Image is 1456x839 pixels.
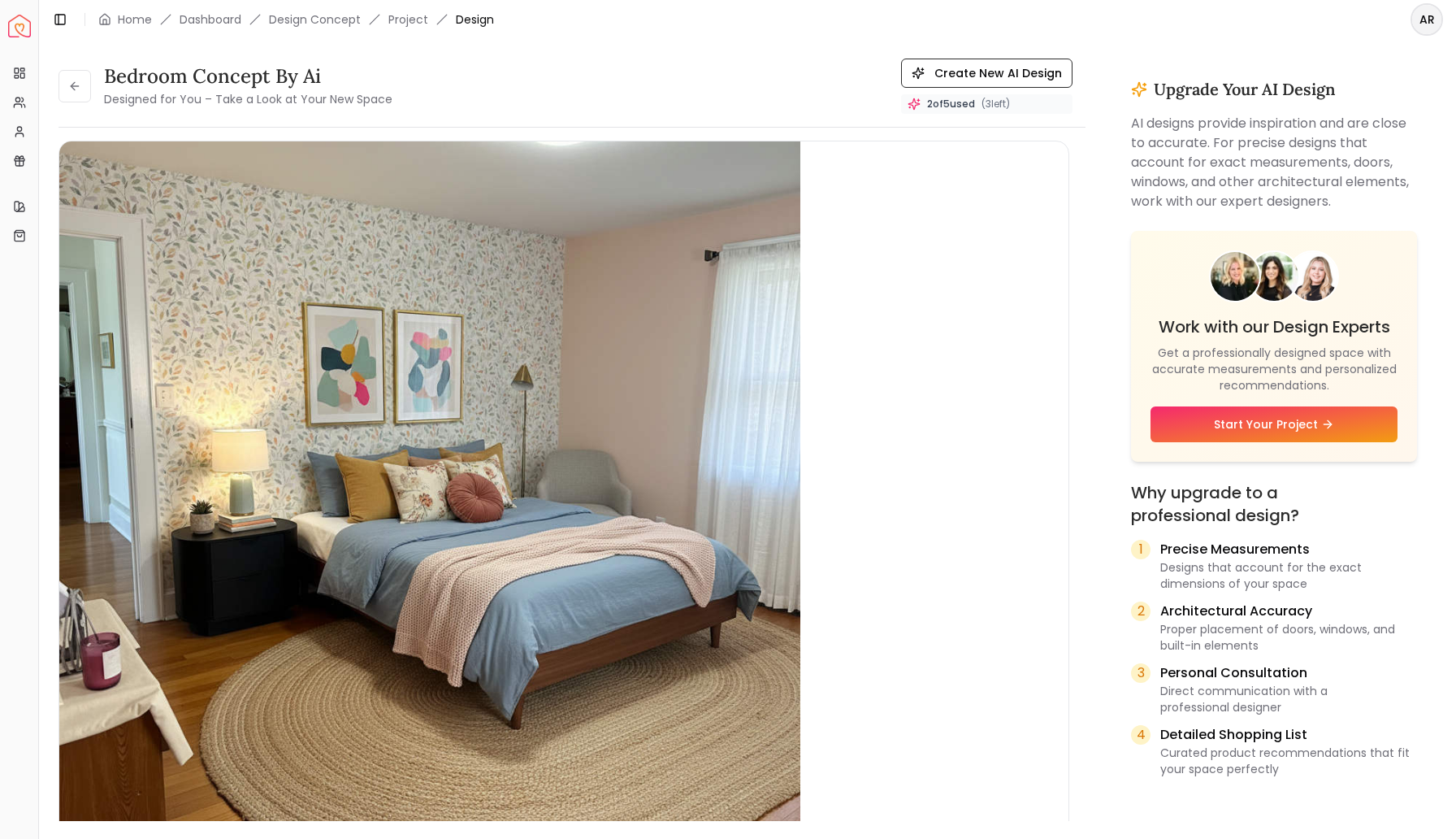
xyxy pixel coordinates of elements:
[1160,683,1417,715] p: Direct communication with a professional designer
[1410,3,1443,36] button: AR
[1160,725,1417,745] p: Detailed Shopping List
[118,11,152,28] a: Home
[269,11,361,28] li: Design Concept
[1160,745,1417,777] p: Curated product recommendations that fit your space perfectly
[1150,315,1397,338] h4: Work with our Design Experts
[1131,114,1417,211] p: AI designs provide inspiration and are close to accurate. For precise designs that account for ex...
[901,59,1072,88] button: Create New AI Design
[104,91,392,107] small: Designed for You – Take a Look at Your New Space
[927,98,975,111] span: 2 of 5 used
[98,11,494,28] nav: breadcrumb
[1150,406,1397,442] a: Start Your Project
[1160,540,1417,559] p: Precise Measurements
[1160,559,1417,592] p: Designs that account for the exact dimensions of your space
[1289,252,1337,307] img: Designer 3
[1131,540,1150,559] div: 1
[1211,252,1259,325] img: Designer 1
[456,11,494,28] span: Design
[1131,663,1150,683] div: 3
[1160,621,1417,654] p: Proper placement of doors, windows, and built-in elements
[1150,345,1397,393] p: Get a professionally designed space with accurate measurements and personalized recommendations.
[388,11,428,28] a: Project
[1154,78,1336,101] h3: Upgrade Your AI Design
[1160,663,1417,683] p: Personal Consultation
[981,98,1010,111] span: ( 3 left)
[1250,252,1298,323] img: Designer 2
[104,63,392,89] h3: bedroom concept by ai
[1412,5,1441,34] span: AR
[8,15,31,37] a: Spacejoy
[1131,481,1417,527] h4: Why upgrade to a professional design?
[1131,725,1150,745] div: 4
[180,11,241,28] a: Dashboard
[8,15,31,37] img: Spacejoy Logo
[1160,602,1417,621] p: Architectural Accuracy
[1131,602,1150,621] div: 2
